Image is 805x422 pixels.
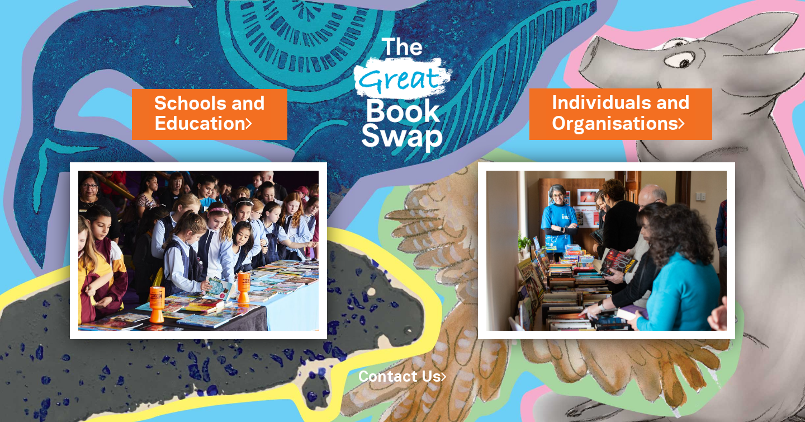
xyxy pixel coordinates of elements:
[344,13,461,170] img: Great Bookswap logo
[358,371,447,385] a: Contact Us
[478,162,735,339] img: Individuals and Organisations
[552,90,690,137] a: Individuals andOrganisations
[70,162,327,339] img: Schools and Education
[154,91,265,138] a: Schools andEducation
